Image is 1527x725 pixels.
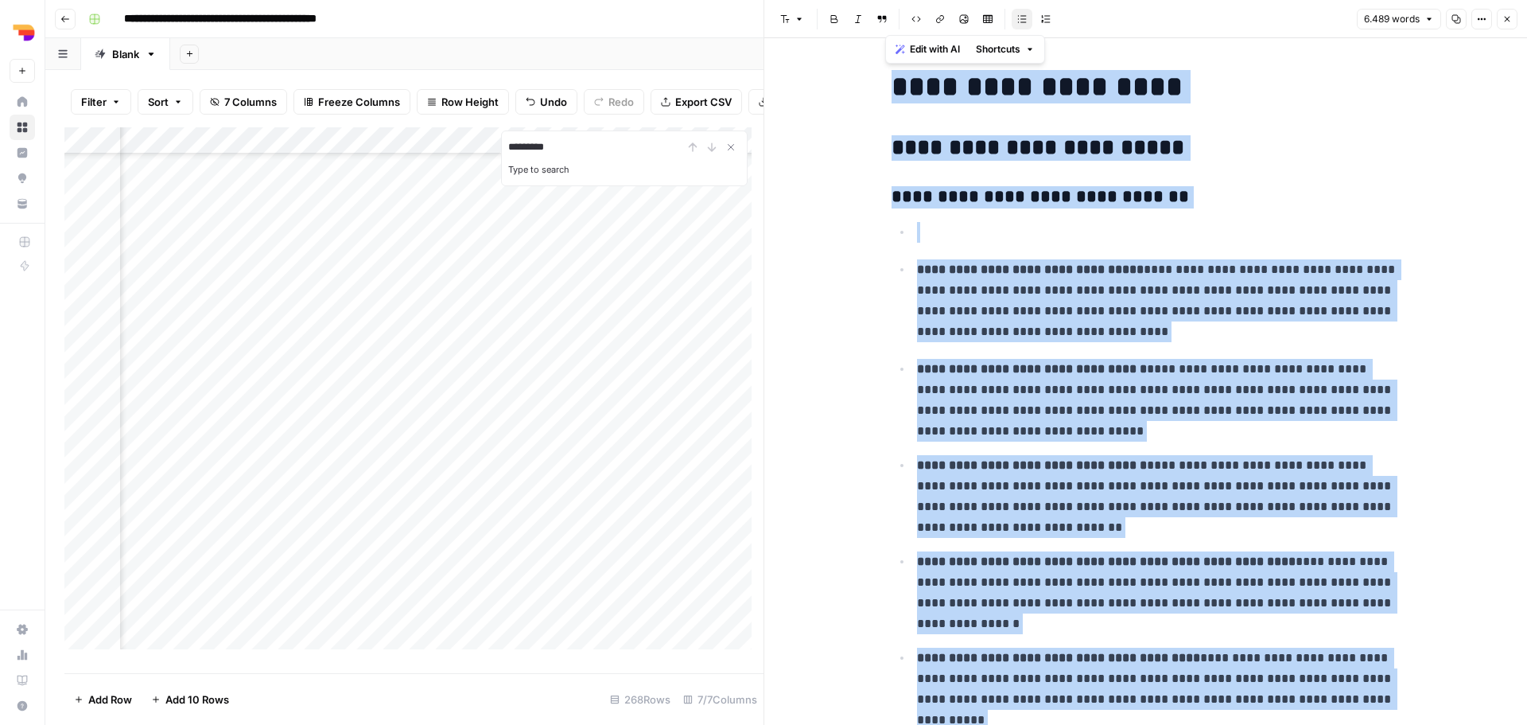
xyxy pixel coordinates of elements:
label: Type to search [508,164,569,175]
a: Learning Hub [10,668,35,693]
button: Add Row [64,687,142,712]
div: 7/7 Columns [677,687,763,712]
button: Freeze Columns [293,89,410,115]
span: Edit with AI [910,42,960,57]
span: Undo [540,94,567,110]
span: Filter [81,94,107,110]
span: Freeze Columns [318,94,400,110]
button: Workspace: Depends [10,13,35,53]
span: Row Height [441,94,499,110]
button: Close Search [721,138,740,157]
span: Shortcuts [976,42,1020,57]
button: Filter [71,89,131,115]
button: Sort [138,89,193,115]
div: 268 Rows [604,687,677,712]
button: Redo [584,89,644,115]
span: 6.489 words [1364,12,1420,26]
button: Shortcuts [969,39,1041,60]
button: Undo [515,89,577,115]
a: Blank [81,38,170,70]
button: Export CSV [651,89,742,115]
span: Add 10 Rows [165,692,229,707]
span: Export CSV [675,94,732,110]
button: Edit with AI [889,39,966,60]
img: Depends Logo [10,18,38,47]
button: Help + Support [10,693,35,719]
a: Settings [10,617,35,642]
a: Your Data [10,191,35,216]
button: 6.489 words [1357,9,1441,29]
a: Opportunities [10,166,35,191]
button: Add 10 Rows [142,687,239,712]
span: Redo [608,94,634,110]
a: Home [10,89,35,115]
span: Add Row [88,692,132,707]
div: Blank [112,46,139,62]
a: Usage [10,642,35,668]
span: Sort [148,94,169,110]
a: Insights [10,140,35,166]
button: 7 Columns [200,89,287,115]
a: Browse [10,115,35,140]
span: 7 Columns [224,94,277,110]
button: Row Height [417,89,509,115]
